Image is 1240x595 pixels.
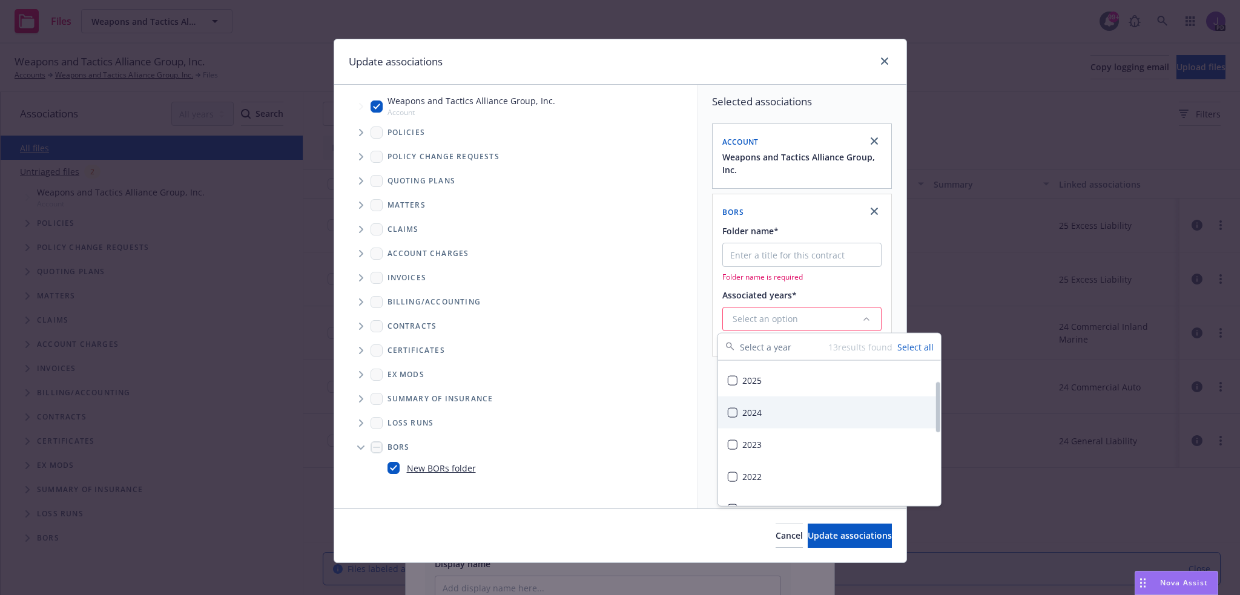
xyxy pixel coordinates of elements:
span: Selected associations [712,94,892,109]
div: Drag to move [1135,571,1150,594]
div: Suggestions [718,300,941,445]
span: Contracts [387,323,437,330]
button: Weapons and Tactics Alliance Group, Inc. [722,151,884,176]
span: Claims [387,226,419,233]
span: Nova Assist [1160,577,1208,588]
button: Cancel [776,524,803,548]
span: Policy change requests [387,153,500,160]
span: Certificates [387,347,445,354]
div: 2024 [718,396,941,429]
span: Associated years* [722,289,797,301]
span: Loss Runs [387,419,434,427]
span: Account charges [387,250,469,257]
span: Cancel [776,530,803,541]
input: Select a year [740,334,828,360]
div: 2022 [718,461,941,493]
span: Update associations [808,530,892,541]
div: 2025 [718,364,941,396]
div: Select an option [733,313,862,325]
span: Account [387,107,555,117]
span: Weapons and Tactics Alliance Group, Inc. [387,94,555,107]
button: Nova Assist [1135,571,1218,595]
div: 2023 [718,429,941,461]
span: Invoices [387,274,427,281]
h1: Update associations [349,54,443,70]
span: Account [722,137,759,147]
div: 2021 [718,493,941,525]
span: Folder name* [722,225,779,237]
span: Matters [387,202,426,209]
span: Billing/Accounting [387,298,481,306]
p: 13 results found [828,340,892,353]
span: Folder name is required [722,272,882,282]
input: Enter a title for this contract [722,243,882,267]
span: Policies [387,129,426,136]
a: close [877,54,892,68]
a: close [867,134,882,148]
div: Tree Example [334,92,697,289]
div: Folder Tree Example [334,290,697,482]
button: Select all [897,340,934,353]
button: Update associations [808,524,892,548]
span: Summary of insurance [387,395,493,403]
span: Quoting plans [387,177,456,185]
a: New BORs folder [407,462,476,475]
a: close [867,204,882,219]
span: Ex Mods [387,371,424,378]
span: BORs [387,444,410,451]
span: BORs [722,207,745,217]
